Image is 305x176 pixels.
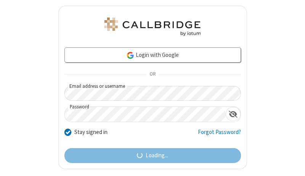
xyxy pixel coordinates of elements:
span: Loading... [146,151,168,160]
button: Loading... [64,148,241,163]
a: Forgot Password? [198,128,241,142]
input: Email address or username [64,86,241,101]
label: Stay signed in [74,128,108,137]
span: OR [146,69,159,80]
img: google-icon.png [126,51,135,60]
div: Show password [226,107,241,121]
a: Login with Google [64,47,241,63]
iframe: Chat [286,156,299,171]
img: Astra [103,18,202,36]
input: Password [65,107,226,122]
